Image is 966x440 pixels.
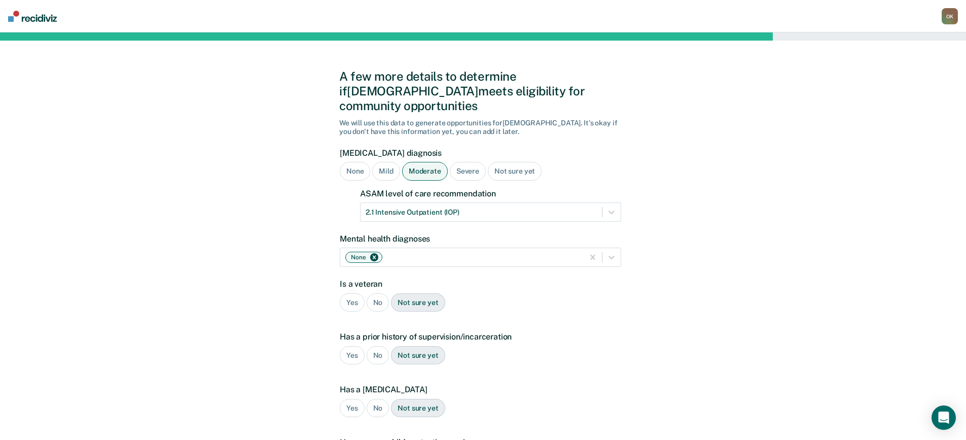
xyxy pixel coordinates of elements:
img: Recidiviz [8,11,57,22]
div: We will use this data to generate opportunities for [DEMOGRAPHIC_DATA] . It's okay if you don't h... [339,119,627,136]
div: A few more details to determine if [DEMOGRAPHIC_DATA] meets eligibility for community opportunities [339,69,627,113]
div: None [340,162,370,181]
div: Moderate [402,162,448,181]
div: No [367,346,389,365]
div: Yes [340,346,365,365]
label: Has a prior history of supervision/incarceration [340,332,621,342]
label: Has a [MEDICAL_DATA] [340,385,621,394]
button: OK [942,8,958,24]
label: ASAM level of care recommendation [360,189,621,198]
div: Not sure yet [488,162,542,181]
label: Mental health diagnoses [340,234,621,244]
div: No [367,399,389,418]
div: No [367,293,389,312]
div: Yes [340,399,365,418]
label: [MEDICAL_DATA] diagnosis [340,148,621,158]
div: Mild [372,162,400,181]
label: Is a veteran [340,279,621,289]
div: Not sure yet [391,399,445,418]
div: O K [942,8,958,24]
div: Yes [340,293,365,312]
div: Not sure yet [391,293,445,312]
div: None [348,252,367,262]
div: Not sure yet [391,346,445,365]
div: Severe [450,162,486,181]
div: Remove None [369,254,380,261]
div: Open Intercom Messenger [932,405,956,430]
